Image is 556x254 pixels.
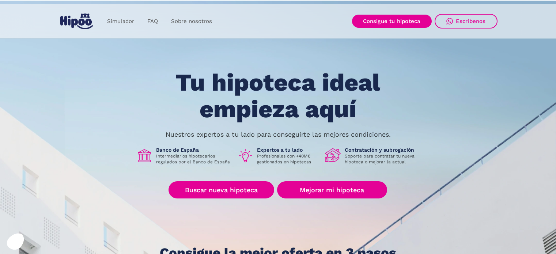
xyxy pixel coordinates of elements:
[345,147,420,153] h1: Contratación y subrogación
[141,14,164,29] a: FAQ
[169,181,274,198] a: Buscar nueva hipoteca
[257,153,319,165] p: Profesionales con +40M€ gestionados en hipotecas
[59,11,95,32] a: home
[156,153,231,165] p: Intermediarios hipotecarios regulados por el Banco de España
[164,14,219,29] a: Sobre nosotros
[166,132,391,137] p: Nuestros expertos a tu lado para conseguirte las mejores condiciones.
[101,14,141,29] a: Simulador
[257,147,319,153] h1: Expertos a tu lado
[277,181,387,198] a: Mejorar mi hipoteca
[345,153,420,165] p: Soporte para contratar tu nueva hipoteca o mejorar la actual
[456,18,486,24] div: Escríbenos
[352,15,432,28] a: Consigue tu hipoteca
[435,14,498,29] a: Escríbenos
[139,69,416,122] h1: Tu hipoteca ideal empieza aquí
[156,147,231,153] h1: Banco de España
